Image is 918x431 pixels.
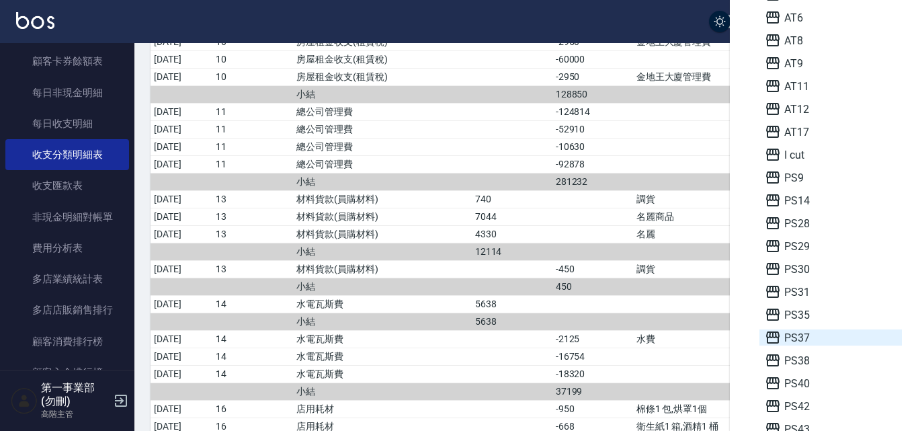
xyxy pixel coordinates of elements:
span: PS42 [765,398,896,414]
span: PS14 [765,192,896,208]
span: PS28 [765,215,896,231]
span: PS29 [765,238,896,254]
span: PS37 [765,329,896,346]
span: AT9 [765,55,896,71]
span: AT6 [765,9,896,26]
span: PS40 [765,375,896,391]
span: PS30 [765,261,896,277]
span: PS38 [765,352,896,368]
span: AT17 [765,124,896,140]
span: PS9 [765,169,896,186]
span: AT11 [765,78,896,94]
span: PS31 [765,284,896,300]
span: PS35 [765,307,896,323]
span: AT8 [765,32,896,48]
span: I cut [765,147,896,163]
span: AT12 [765,101,896,117]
